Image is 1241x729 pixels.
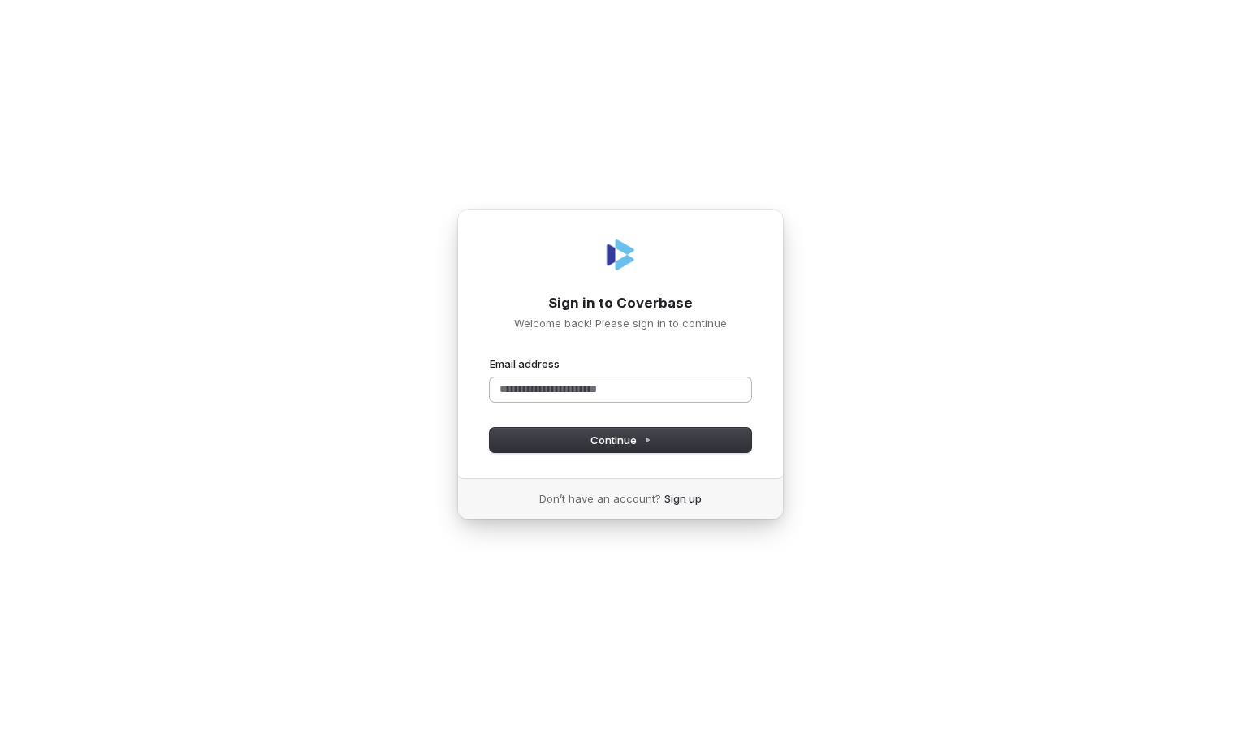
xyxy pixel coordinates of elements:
span: Continue [590,433,651,447]
label: Email address [490,356,560,371]
span: Don’t have an account? [539,491,661,506]
button: Continue [490,428,751,452]
a: Sign up [664,491,702,506]
h1: Sign in to Coverbase [490,294,751,313]
img: Coverbase [601,235,640,274]
p: Welcome back! Please sign in to continue [490,316,751,330]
